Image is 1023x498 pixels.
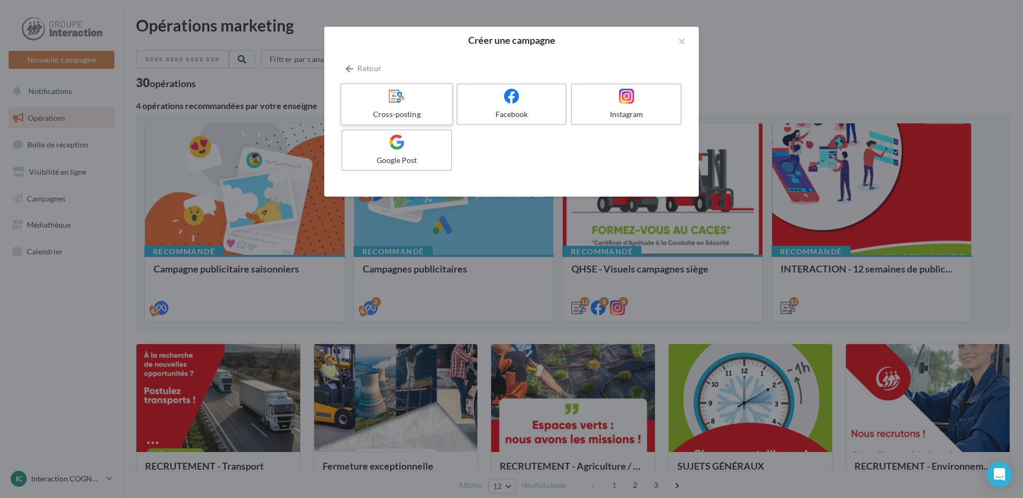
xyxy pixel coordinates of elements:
[341,35,682,45] h2: Créer une campagne
[346,109,447,120] div: Cross-posting
[462,109,562,120] div: Facebook
[341,62,386,75] button: Retour
[347,155,447,166] div: Google Post
[576,109,676,120] div: Instagram
[987,462,1012,487] div: Open Intercom Messenger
